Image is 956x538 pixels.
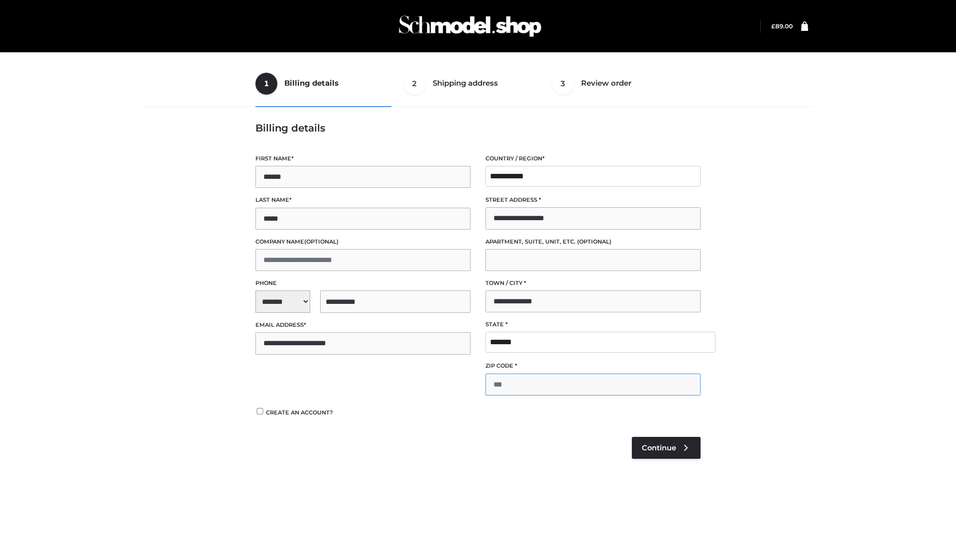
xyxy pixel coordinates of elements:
a: £89.00 [771,22,793,30]
label: Company name [255,237,471,247]
label: Phone [255,278,471,288]
label: ZIP Code [485,361,701,371]
label: First name [255,154,471,163]
span: (optional) [304,238,339,245]
input: Create an account? [255,408,264,414]
bdi: 89.00 [771,22,793,30]
a: Continue [632,437,701,459]
label: Country / Region [485,154,701,163]
label: Town / City [485,278,701,288]
span: (optional) [577,238,611,245]
h3: Billing details [255,122,701,134]
span: Continue [642,443,676,452]
label: Apartment, suite, unit, etc. [485,237,701,247]
label: State [485,320,701,329]
label: Street address [485,195,701,205]
label: Email address [255,320,471,330]
label: Last name [255,195,471,205]
img: Schmodel Admin 964 [395,6,545,46]
span: £ [771,22,775,30]
span: Create an account? [266,409,333,416]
